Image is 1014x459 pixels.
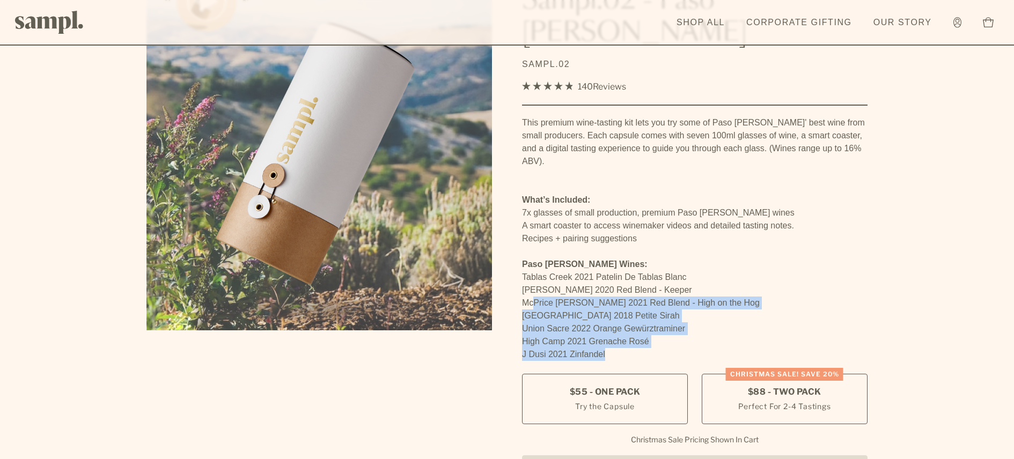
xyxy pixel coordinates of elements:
[522,285,692,294] span: [PERSON_NAME] 2020 Red Blend - Keeper
[626,435,764,445] li: Christmas Sale Pricing Shown In Cart
[738,401,831,412] small: Perfect For 2-4 Tastings
[522,79,626,94] div: 140Reviews
[522,324,685,333] span: Union Sacre 2022 Orange Gewürztraminer
[671,11,730,34] a: Shop All
[570,386,641,398] span: $55 - One Pack
[522,272,687,282] span: Tablas Creek 2021 Patelin De Tablas Blanc
[522,206,868,219] li: 7x glasses of small production, premium Paso [PERSON_NAME] wines
[575,401,635,412] small: Try the Capsule
[522,298,760,307] span: McPrice [PERSON_NAME] 2021 Red Blend - High on the Hog
[522,195,590,204] strong: What’s Included:
[748,386,821,398] span: $88 - Two Pack
[868,11,937,34] a: Our Story
[522,219,868,232] li: A smart coaster to access winemaker videos and detailed tasting notes.
[522,58,868,71] p: SAMPL.02
[578,82,593,92] span: 140
[522,116,868,168] div: This premium wine-tasting kit lets you try some of Paso [PERSON_NAME]' best wine from small produ...
[741,11,857,34] a: Corporate Gifting
[593,82,626,92] span: Reviews
[522,337,649,346] span: High Camp 2021 Grenache Rosé
[522,311,680,320] span: [GEOGRAPHIC_DATA] 2018 Petite Sirah
[522,260,648,269] strong: Paso [PERSON_NAME] Wines:
[522,232,868,245] li: Recipes + pairing suggestions
[522,350,605,359] span: J Dusi 2021 Zinfandel
[726,368,843,381] div: CHRISTMAS SALE! Save 20%
[15,11,84,34] img: Sampl logo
